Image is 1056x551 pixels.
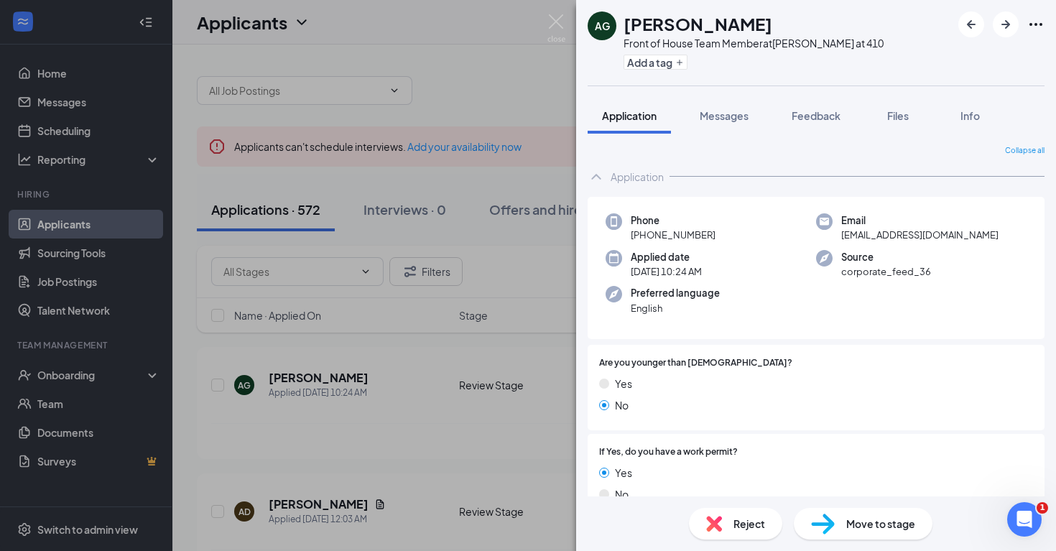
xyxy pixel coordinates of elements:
[993,11,1019,37] button: ArrowRight
[595,19,610,33] div: AG
[615,465,632,481] span: Yes
[631,250,702,264] span: Applied date
[958,11,984,37] button: ArrowLeftNew
[588,168,605,185] svg: ChevronUp
[631,286,720,300] span: Preferred language
[602,109,657,122] span: Application
[963,16,980,33] svg: ArrowLeftNew
[1037,502,1048,514] span: 1
[841,264,931,279] span: corporate_feed_36
[887,109,909,122] span: Files
[792,109,840,122] span: Feedback
[733,516,765,532] span: Reject
[631,228,715,242] span: [PHONE_NUMBER]
[615,397,629,413] span: No
[615,376,632,392] span: Yes
[611,170,664,184] div: Application
[631,264,702,279] span: [DATE] 10:24 AM
[599,356,792,370] span: Are you younger than [DEMOGRAPHIC_DATA]?
[631,213,715,228] span: Phone
[700,109,749,122] span: Messages
[631,301,720,315] span: English
[615,486,629,502] span: No
[1005,145,1045,157] span: Collapse all
[624,11,772,36] h1: [PERSON_NAME]
[846,516,915,532] span: Move to stage
[624,36,884,50] div: Front of House Team Member at [PERSON_NAME] at 410
[997,16,1014,33] svg: ArrowRight
[1027,16,1045,33] svg: Ellipses
[675,58,684,67] svg: Plus
[841,228,999,242] span: [EMAIL_ADDRESS][DOMAIN_NAME]
[599,445,738,459] span: If Yes, do you have a work permit?
[841,213,999,228] span: Email
[960,109,980,122] span: Info
[841,250,931,264] span: Source
[1007,502,1042,537] iframe: Intercom live chat
[624,55,687,70] button: PlusAdd a tag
